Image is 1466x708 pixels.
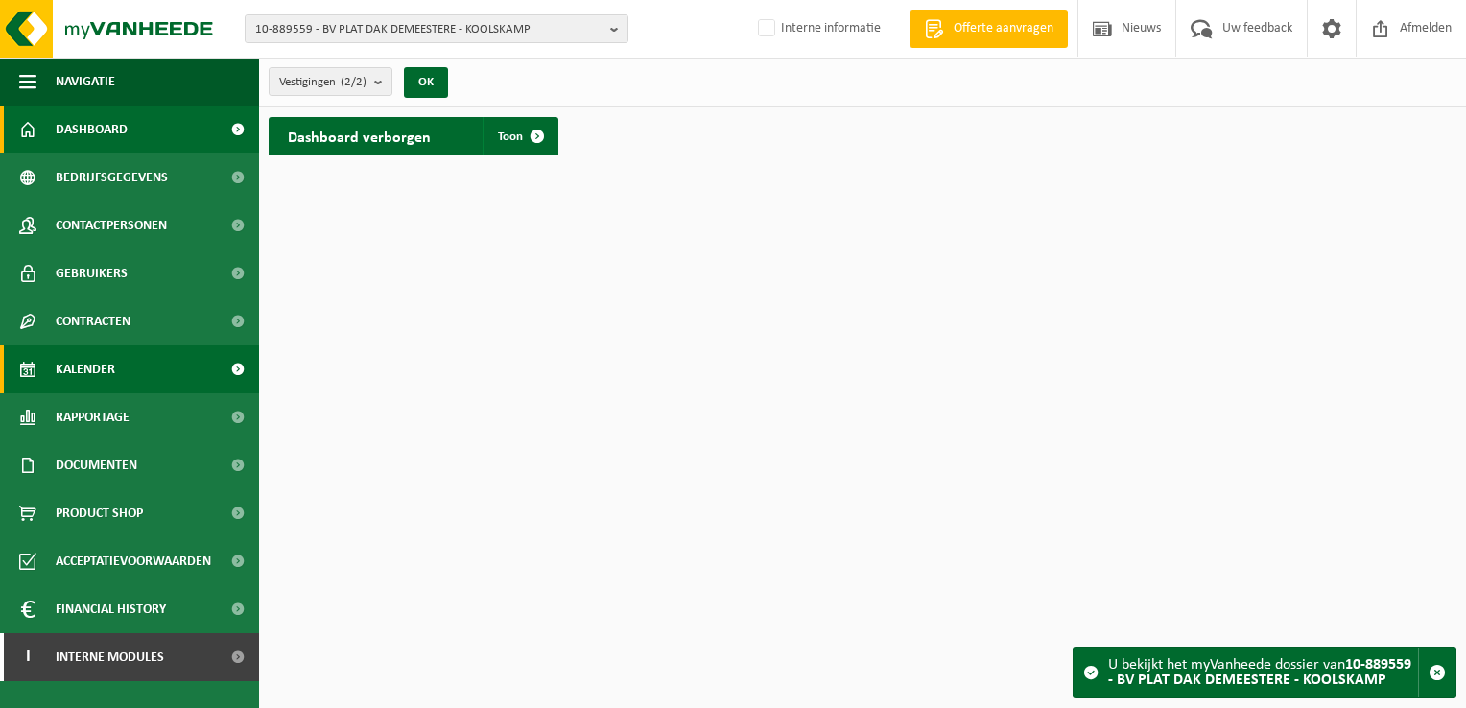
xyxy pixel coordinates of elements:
button: 10-889559 - BV PLAT DAK DEMEESTERE - KOOLSKAMP [245,14,628,43]
div: U bekijkt het myVanheede dossier van [1108,648,1418,697]
span: Financial History [56,585,166,633]
span: Gebruikers [56,249,128,297]
span: Kalender [56,345,115,393]
span: Documenten [56,441,137,489]
span: Rapportage [56,393,130,441]
label: Interne informatie [754,14,881,43]
a: Offerte aanvragen [910,10,1068,48]
span: I [19,633,36,681]
span: Offerte aanvragen [949,19,1058,38]
span: Dashboard [56,106,128,153]
button: Vestigingen(2/2) [269,67,392,96]
strong: 10-889559 - BV PLAT DAK DEMEESTERE - KOOLSKAMP [1108,657,1411,688]
span: Contactpersonen [56,201,167,249]
span: Contracten [56,297,130,345]
span: Acceptatievoorwaarden [56,537,211,585]
span: Navigatie [56,58,115,106]
span: Product Shop [56,489,143,537]
span: Interne modules [56,633,164,681]
h2: Dashboard verborgen [269,117,450,154]
count: (2/2) [341,76,366,88]
a: Toon [483,117,556,155]
span: 10-889559 - BV PLAT DAK DEMEESTERE - KOOLSKAMP [255,15,603,44]
span: Vestigingen [279,68,366,97]
span: Toon [498,130,523,143]
span: Bedrijfsgegevens [56,153,168,201]
button: OK [404,67,448,98]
